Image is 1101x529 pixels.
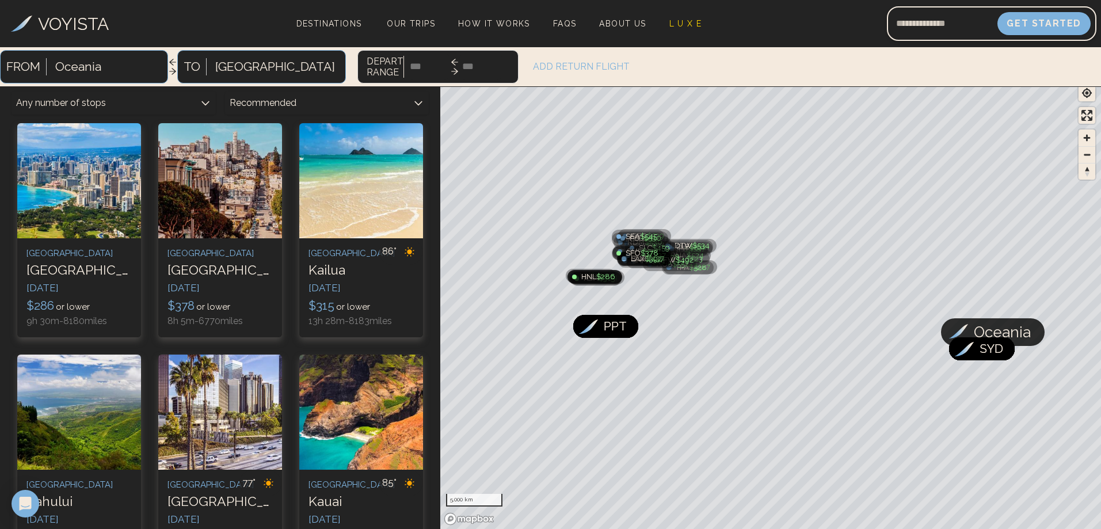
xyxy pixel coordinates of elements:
span: HNL [581,270,596,284]
span: $ 539 [647,229,664,243]
button: Interact with the calendar and add the check-in date for your trip. [364,56,404,78]
span: or lower [54,302,90,312]
img: day.svg [256,470,281,496]
a: [GEOGRAPHIC_DATA] [167,493,300,509]
img: pic of honolulu_hi_us [17,123,141,238]
span: LIH [580,269,590,283]
span: DTW [675,239,692,253]
div: 5,000 km [446,494,502,507]
span: L U X E [669,19,702,28]
button: Get Started [997,12,1091,35]
div: 86 ° [379,239,422,265]
input: BEG [407,54,450,80]
span: Our Trips [387,19,435,28]
span: PPT [604,315,627,338]
span: or lower [195,302,230,312]
button: Zoom out [1079,146,1095,163]
span: 8h 5m - 6770 miles [167,315,243,326]
span: DEPART RANGE [367,56,403,78]
span: $ 286 [596,270,615,284]
div: $ 286 [26,296,132,315]
img: day.svg [397,470,422,496]
span: TO [181,58,206,76]
img: pic of kailua_hi_us [299,123,423,238]
a: Kailua [308,262,345,277]
div: 85 ° [379,470,422,496]
div: [GEOGRAPHIC_DATA] [308,247,414,260]
span: FROM [3,58,46,76]
div: $ 378 [167,296,273,315]
input: END [459,54,502,80]
span: Reset bearing to north [1079,163,1095,180]
span: $ 523 [686,252,703,266]
a: [GEOGRAPHIC_DATA] [26,262,159,277]
button: Any number of stops [12,92,216,115]
span: SMF [627,245,642,258]
img: Voyista Logo [949,324,968,338]
button: Find my location [1079,85,1095,101]
span: GEG [632,229,647,243]
a: About Us [595,16,650,32]
span: 9h 30m - 8180 miles [26,315,107,326]
span: 13h 28m - 8183 miles [308,315,392,326]
span: How It Works [458,19,530,28]
div: [DATE] [308,281,414,296]
span: Oceania [974,318,1031,346]
button: Recommended [225,92,429,115]
div: [DATE] [167,281,273,296]
img: day.svg [397,239,422,265]
a: L U X E [665,16,707,32]
span: $ 512 [642,245,658,258]
span: FAQs [553,19,577,28]
span: $ 378 [641,246,658,260]
div: ADD RETURN FLIGHT [524,60,680,74]
span: $ 528 [689,261,707,275]
a: Mapbox homepage [444,512,494,526]
a: How It Works [454,16,535,32]
div: [GEOGRAPHIC_DATA] [167,478,273,492]
button: Reset bearing to north [1079,163,1095,180]
a: Kauai [308,493,342,509]
a: Our Trips [382,16,440,32]
div: [GEOGRAPHIC_DATA] [26,247,132,260]
a: VOYISTA [11,11,109,37]
input: Email address [887,10,997,37]
span: SFO [626,246,641,260]
span: $ 492 [676,253,694,267]
span: or lower [334,302,370,312]
div: [GEOGRAPHIC_DATA] [167,247,273,260]
img: pic of san-francisco_ca_us [158,123,282,238]
span: $ 390 [590,269,609,283]
span: SYD [980,337,1004,360]
span: $ 545 [640,230,657,243]
span: About Us [599,19,646,28]
div: [GEOGRAPHIC_DATA] [26,478,132,492]
h3: VOYISTA [38,11,109,37]
span: Destinations [292,14,367,48]
button: Enter fullscreen [1079,107,1095,124]
span: Zoom out [1079,147,1095,163]
div: [DATE] [26,281,132,296]
img: Voyista Logo [579,319,598,334]
span: $ 534 [692,239,710,253]
img: Voyista Logo [955,342,974,356]
div: [DATE] [26,512,132,527]
img: pic of kauai_hi_us [299,355,423,470]
div: [DATE] [167,512,273,527]
div: [GEOGRAPHIC_DATA] [308,478,414,492]
div: Open Intercom Messenger [12,490,39,517]
div: $ 315 [308,296,414,315]
button: Zoom in [1079,130,1095,146]
a: Kahului [26,493,73,509]
img: pic of kahului_hi_us [17,355,141,470]
a: FAQs [548,16,581,32]
div: 77 ° [239,470,281,496]
img: pic of los-angeles_ca_us [158,355,282,470]
span: SEA [626,230,640,243]
img: Voyista Logo [11,16,32,32]
a: [GEOGRAPHIC_DATA] [167,262,300,277]
div: [DATE] [308,512,414,527]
